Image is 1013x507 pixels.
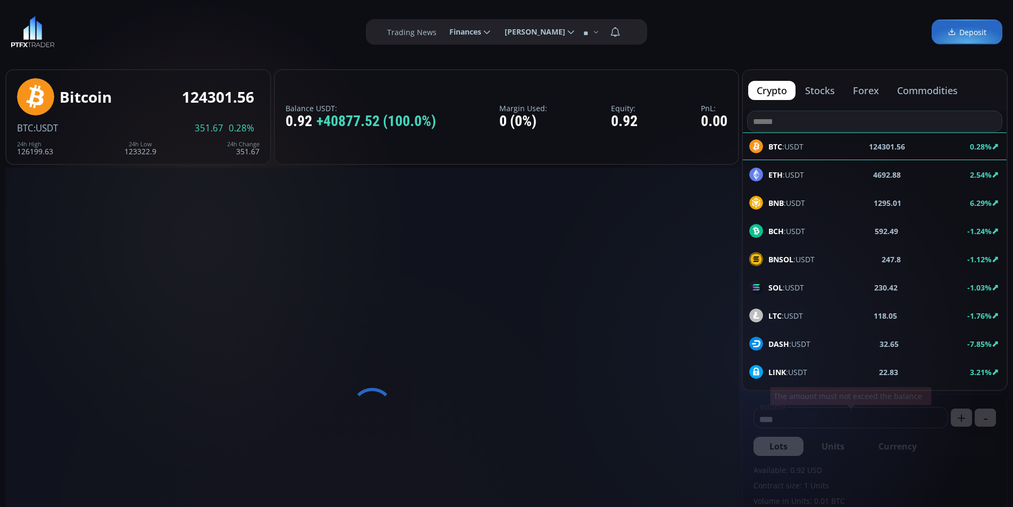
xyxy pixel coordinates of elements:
[316,113,436,130] span: +40877.52 (100.0%)
[880,338,899,350] b: 32.65
[17,141,53,147] div: 24h High
[970,170,992,180] b: 2.54%
[875,226,898,237] b: 592.49
[967,254,992,264] b: -1.12%
[970,198,992,208] b: 6.29%
[701,104,727,112] label: PnL:
[768,339,789,349] b: DASH
[797,81,843,100] button: stocks
[967,311,992,321] b: -1.76%
[227,141,259,147] div: 24h Change
[768,198,784,208] b: BNB
[768,226,805,237] span: :USDT
[611,113,638,130] div: 0.92
[182,89,254,105] div: 124301.56
[124,141,156,147] div: 24h Low
[768,170,783,180] b: ETH
[387,27,437,38] label: Trading News
[611,104,638,112] label: Equity:
[967,339,992,349] b: -7.85%
[11,16,55,48] img: LOGO
[768,226,784,236] b: BCH
[874,197,901,209] b: 1295.01
[227,141,259,155] div: 351.67
[497,21,565,43] span: [PERSON_NAME]
[768,310,803,321] span: :USDT
[768,254,793,264] b: BNSOL
[874,310,897,321] b: 118.05
[768,367,786,377] b: LINK
[768,282,804,293] span: :USDT
[17,122,34,134] span: BTC
[970,367,992,377] b: 3.21%
[286,104,436,112] label: Balance USDT:
[967,226,992,236] b: -1.24%
[874,282,898,293] b: 230.42
[768,338,810,350] span: :USDT
[882,254,901,265] b: 247.8
[768,254,815,265] span: :USDT
[879,367,898,378] b: 22.83
[34,122,58,134] span: :USDT
[768,311,782,321] b: LTC
[286,113,436,130] div: 0.92
[748,81,796,100] button: crypto
[499,113,547,130] div: 0 (0%)
[844,81,888,100] button: forex
[701,113,727,130] div: 0.00
[17,141,53,155] div: 126199.63
[442,21,481,43] span: Finances
[229,123,254,133] span: 0.28%
[124,141,156,155] div: 123322.9
[768,197,805,209] span: :USDT
[932,20,1002,45] a: Deposit
[967,282,992,293] b: -1.03%
[195,123,223,133] span: 351.67
[499,104,547,112] label: Margin Used:
[889,81,966,100] button: commodities
[768,367,807,378] span: :USDT
[768,282,783,293] b: SOL
[768,169,804,180] span: :USDT
[948,27,986,38] span: Deposit
[60,89,112,105] div: Bitcoin
[873,169,901,180] b: 4692.88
